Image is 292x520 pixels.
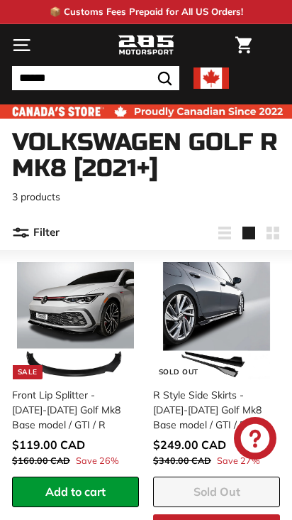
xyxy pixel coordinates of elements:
a: Sale Front Lip Splitter - [DATE]-[DATE] Golf Mk8 Base model / GTI / R Save 26% [12,257,139,477]
span: $340.00 CAD [153,455,211,466]
a: Sold Out R Style Side Skirts - [DATE]-[DATE] Golf Mk8 Base model / GTI / R Save 27% [153,257,280,477]
div: Sold Out [154,365,203,379]
button: Sold Out [153,477,280,507]
h1: Volkswagen Golf R Mk8 [2021+] [12,129,280,183]
a: Cart [228,25,259,65]
span: Save 26% [76,454,119,467]
span: Sold Out [193,484,240,499]
inbox-online-store-chat: Shopify online store chat [230,417,281,463]
button: Filter [12,216,60,250]
div: Sale [13,365,43,379]
span: Add to cart [45,484,106,499]
button: Add to cart [12,477,139,507]
input: Search [12,66,179,90]
div: Front Lip Splitter - [DATE]-[DATE] Golf Mk8 Base model / GTI / R [12,388,130,433]
p: 📦 Customs Fees Prepaid for All US Orders! [50,5,243,19]
span: $160.00 CAD [12,455,70,466]
span: $249.00 CAD [153,438,226,452]
img: Logo_285_Motorsport_areodynamics_components [118,33,174,58]
p: 3 products [12,190,280,205]
span: Save 27% [217,454,260,467]
span: $119.00 CAD [12,438,85,452]
div: R Style Side Skirts - [DATE]-[DATE] Golf Mk8 Base model / GTI / R [153,388,271,433]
